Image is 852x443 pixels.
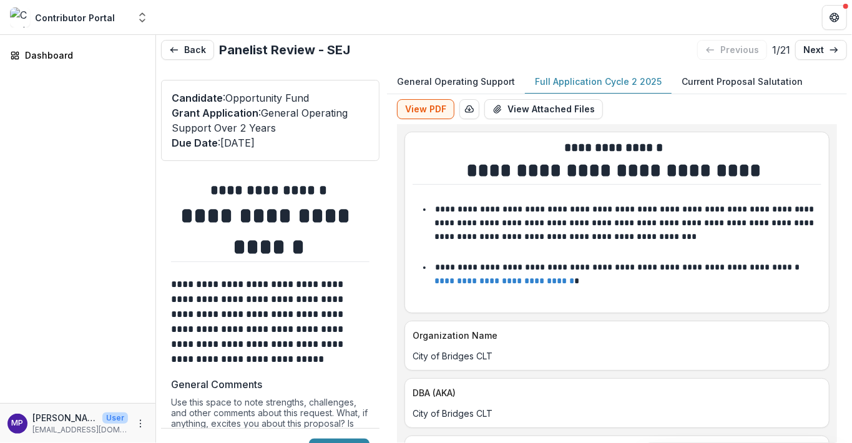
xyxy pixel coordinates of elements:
[413,329,816,342] p: Organization Name
[397,75,515,88] p: General Operating Support
[172,105,369,135] p: : General Operating Support Over 2 Years
[102,412,128,424] p: User
[172,135,369,150] p: : [DATE]
[5,45,150,66] a: Dashboard
[397,99,454,119] button: View PDF
[720,45,759,56] p: previous
[133,416,148,431] button: More
[10,7,30,27] img: Contributor Portal
[172,107,258,119] span: Grant Application
[32,411,97,424] p: [PERSON_NAME]
[171,377,262,392] p: General Comments
[172,90,369,105] p: : Opportunity Fund
[134,5,151,30] button: Open entity switcher
[32,424,128,436] p: [EMAIL_ADDRESS][DOMAIN_NAME]
[35,11,115,24] div: Contributor Portal
[413,349,821,363] p: City of Bridges CLT
[697,40,767,60] button: previous
[172,92,223,104] span: Candidate
[25,49,140,62] div: Dashboard
[161,40,214,60] button: Back
[795,40,847,60] a: next
[484,99,603,119] button: View Attached Files
[822,5,847,30] button: Get Help
[682,75,803,88] p: Current Proposal Salutation
[219,42,350,57] h2: Panelist Review - SEJ
[803,45,824,56] p: next
[535,75,662,88] p: Full Application Cycle 2 2025
[772,42,790,57] p: 1 / 21
[413,407,821,420] p: City of Bridges CLT
[413,386,816,399] p: DBA (AKA)
[12,419,24,427] div: Marge Petruska
[172,137,218,149] span: Due Date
